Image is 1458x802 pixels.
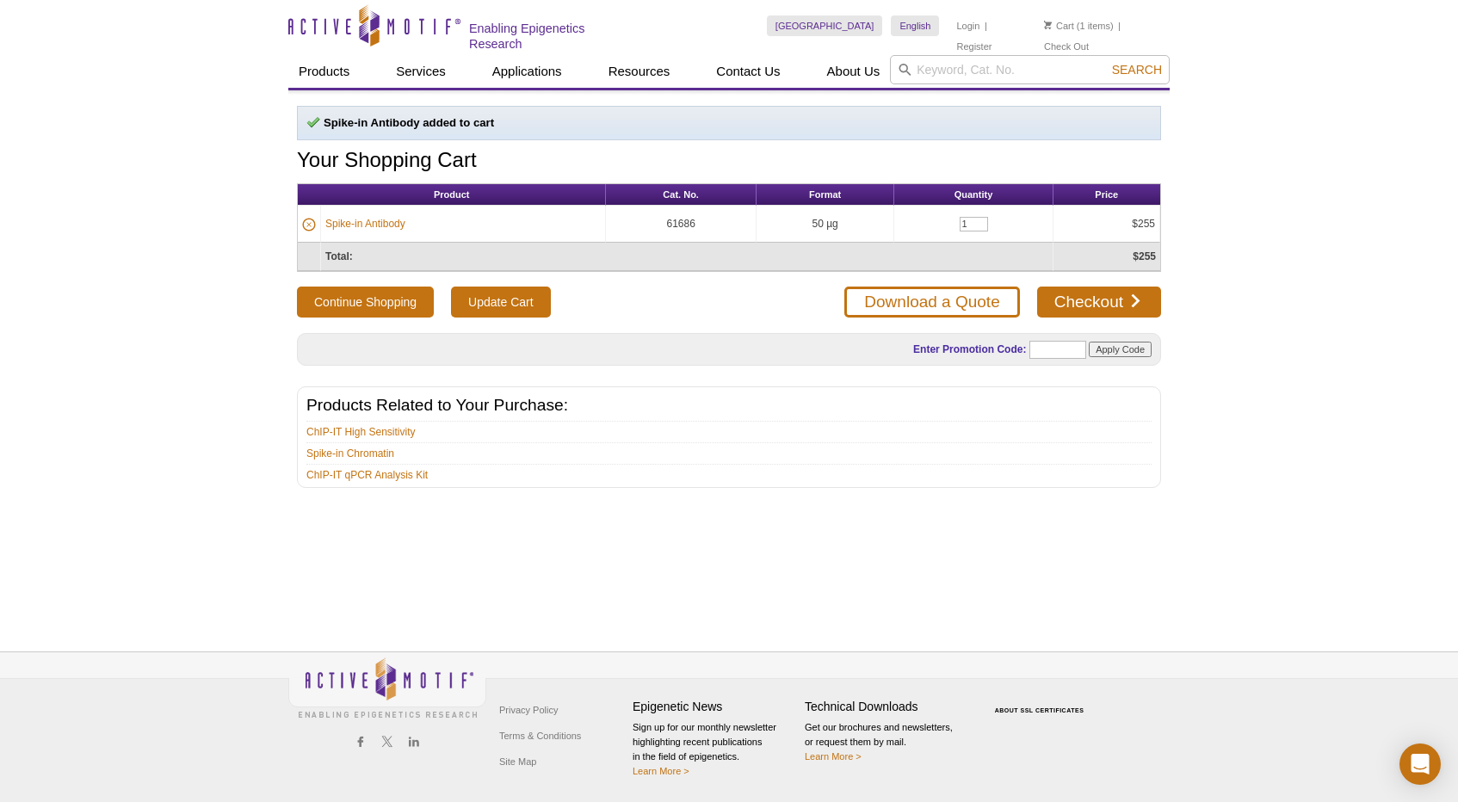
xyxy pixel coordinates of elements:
[1133,250,1156,262] strong: $255
[954,189,993,200] span: Quantity
[1107,62,1167,77] button: Search
[1095,189,1118,200] span: Price
[1399,743,1441,785] div: Open Intercom Messenger
[817,55,891,88] a: About Us
[297,149,1161,174] h1: Your Shopping Cart
[633,766,689,776] a: Learn More >
[633,700,796,714] h4: Epigenetic News
[805,700,968,714] h4: Technical Downloads
[306,115,1152,131] p: Spike-in Antibody added to cart
[985,15,987,36] li: |
[495,723,585,749] a: Terms & Conditions
[482,55,572,88] a: Applications
[306,467,428,483] a: ChIP-IT qPCR Analysis Kit
[633,720,796,779] p: Sign up for our monthly newsletter highlighting recent publications in the field of epigenetics.
[809,189,841,200] span: Format
[1037,287,1161,318] a: Checkout
[1053,206,1160,243] td: $255
[325,250,353,262] strong: Total:
[1112,63,1162,77] span: Search
[663,189,699,200] span: Cat. No.
[995,707,1084,713] a: ABOUT SSL CERTIFICATES
[890,55,1170,84] input: Keyword, Cat. No.
[767,15,883,36] a: [GEOGRAPHIC_DATA]
[606,206,756,243] td: 61686
[1044,21,1052,29] img: Your Cart
[757,206,895,243] td: 50 µg
[451,287,550,318] input: Update Cart
[805,720,968,764] p: Get our brochures and newsletters, or request them by mail.
[1089,342,1152,357] input: Apply Code
[469,21,640,52] h2: Enabling Epigenetics Research
[288,652,486,722] img: Active Motif,
[306,424,416,440] a: ChIP-IT High Sensitivity
[956,20,979,32] a: Login
[911,343,1026,355] label: Enter Promotion Code:
[706,55,790,88] a: Contact Us
[1044,40,1089,52] a: Check Out
[386,55,456,88] a: Services
[598,55,681,88] a: Resources
[977,682,1106,720] table: Click to Verify - This site chose Symantec SSL for secure e-commerce and confidential communicati...
[297,287,434,318] button: Continue Shopping
[1118,15,1121,36] li: |
[1044,15,1114,36] li: (1 items)
[325,216,405,231] a: Spike-in Antibody
[434,189,470,200] span: Product
[306,446,394,461] a: Spike-in Chromatin
[288,55,360,88] a: Products
[495,697,562,723] a: Privacy Policy
[306,398,1152,413] h2: Products Related to Your Purchase:
[495,749,541,774] a: Site Map
[805,751,862,762] a: Learn More >
[956,40,992,52] a: Register
[844,287,1019,318] a: Download a Quote
[891,15,939,36] a: English
[1044,20,1074,32] a: Cart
